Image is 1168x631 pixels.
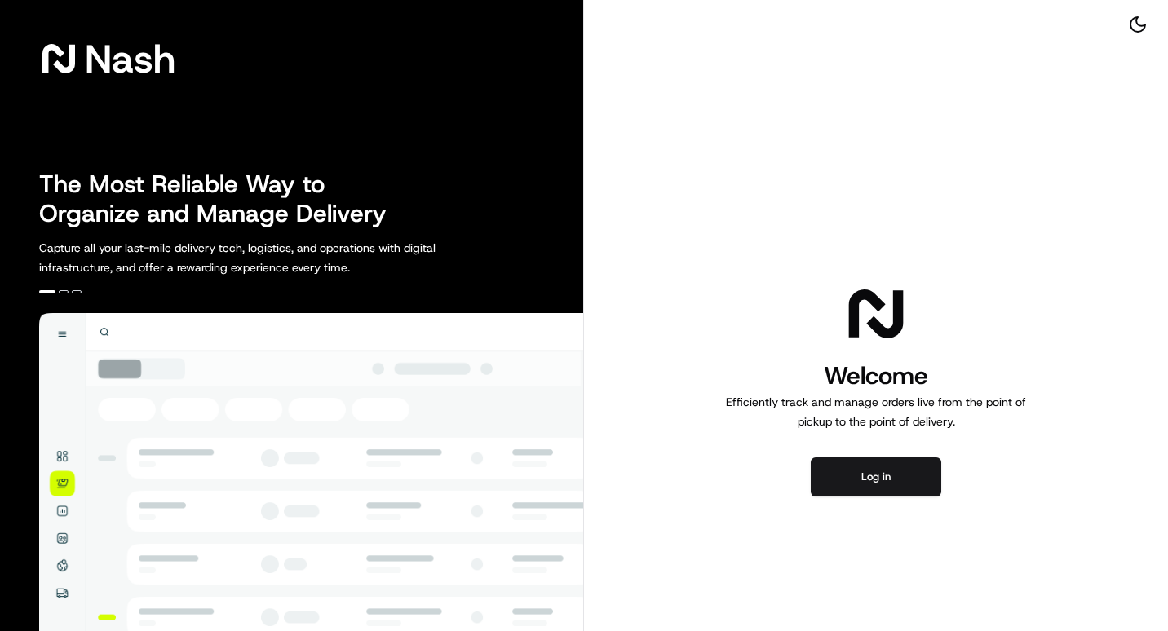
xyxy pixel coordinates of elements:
p: Efficiently track and manage orders live from the point of pickup to the point of delivery. [719,392,1033,431]
h1: Welcome [719,360,1033,392]
h2: The Most Reliable Way to Organize and Manage Delivery [39,170,405,228]
button: Log in [811,457,941,496]
span: Nash [85,42,175,75]
p: Capture all your last-mile delivery tech, logistics, and operations with digital infrastructure, ... [39,238,509,277]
